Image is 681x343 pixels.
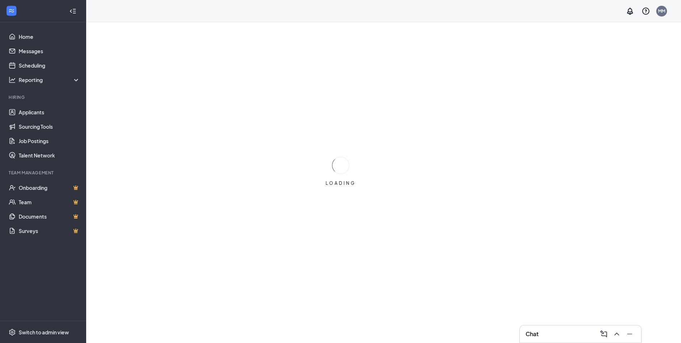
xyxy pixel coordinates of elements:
[598,328,610,340] button: ComposeMessage
[69,8,76,15] svg: Collapse
[19,58,80,73] a: Scheduling
[526,330,538,338] h3: Chat
[19,44,80,58] a: Messages
[19,134,80,148] a: Job Postings
[8,7,15,14] svg: WorkstreamLogo
[19,76,80,83] div: Reporting
[626,7,634,15] svg: Notifications
[19,105,80,119] a: Applicants
[19,148,80,163] a: Talent Network
[612,330,621,338] svg: ChevronUp
[600,330,608,338] svg: ComposeMessage
[625,330,634,338] svg: Minimize
[19,180,80,195] a: OnboardingCrown
[19,119,80,134] a: Sourcing Tools
[323,180,359,186] div: LOADING
[19,195,80,209] a: TeamCrown
[19,329,69,336] div: Switch to admin view
[19,29,80,44] a: Home
[9,329,16,336] svg: Settings
[611,328,622,340] button: ChevronUp
[9,94,79,100] div: Hiring
[9,76,16,83] svg: Analysis
[19,224,80,238] a: SurveysCrown
[658,8,665,14] div: MM
[19,209,80,224] a: DocumentsCrown
[624,328,635,340] button: Minimize
[642,7,650,15] svg: QuestionInfo
[9,170,79,176] div: Team Management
